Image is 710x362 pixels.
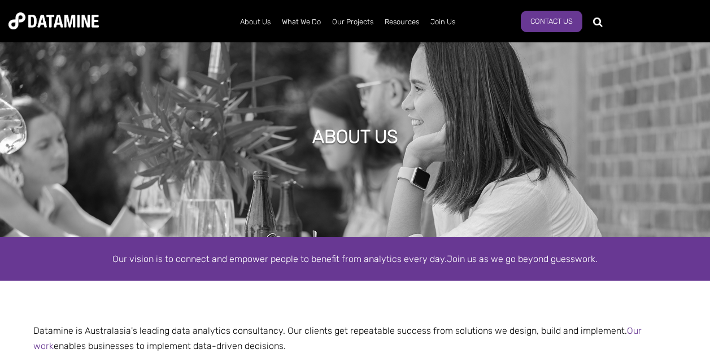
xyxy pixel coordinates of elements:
[379,7,425,37] a: Resources
[8,12,99,29] img: Datamine
[326,7,379,37] a: Our Projects
[312,124,398,149] h1: ABOUT US
[112,254,447,264] span: Our vision is to connect and empower people to benefit from analytics every day.
[25,323,686,354] p: Datamine is Australasia's leading data analytics consultancy. Our clients get repeatable success ...
[447,254,598,264] span: Join us as we go beyond guesswork.
[521,11,582,32] a: Contact Us
[276,7,326,37] a: What We Do
[425,7,461,37] a: Join Us
[234,7,276,37] a: About Us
